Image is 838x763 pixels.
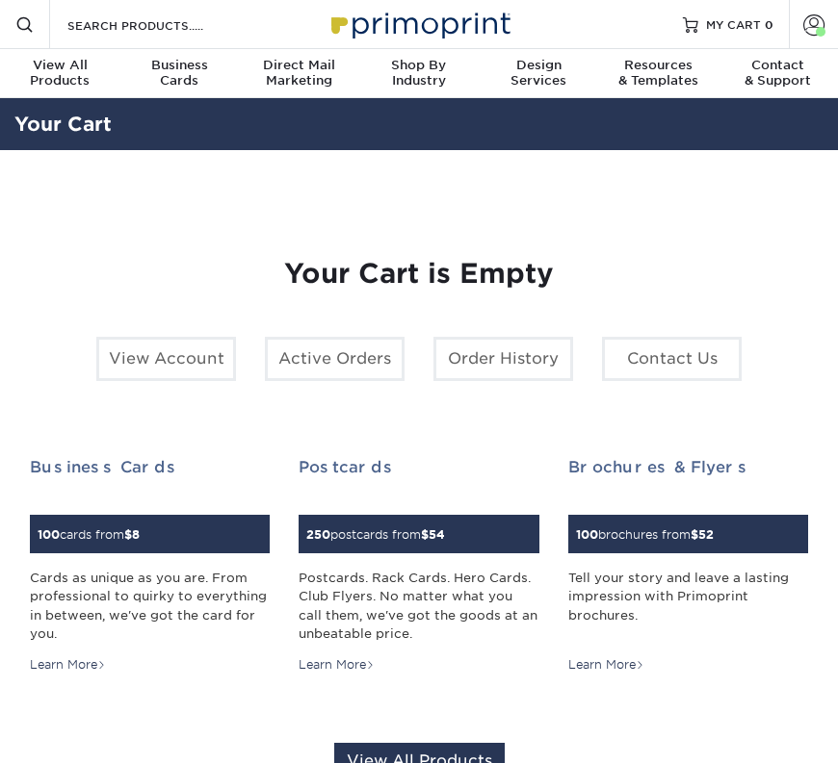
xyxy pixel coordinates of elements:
[359,49,479,100] a: Shop ByIndustry
[30,569,270,643] div: Cards as unique as you are. From professional to quirky to everything in between, we've got the c...
[65,13,253,37] input: SEARCH PRODUCTS.....
[299,458,538,476] h2: Postcards
[433,337,573,381] a: Order History
[30,258,808,291] h1: Your Cart is Empty
[38,527,60,542] span: 100
[568,569,808,643] div: Tell your story and leave a lasting impression with Primoprint brochures.
[479,58,598,73] span: Design
[719,58,838,73] span: Contact
[568,458,808,674] a: Brochures & Flyers 100brochures from$52 Tell your story and leave a lasting impression with Primo...
[598,49,718,100] a: Resources& Templates
[359,58,479,73] span: Shop By
[602,337,742,381] a: Contact Us
[240,58,359,73] span: Direct Mail
[479,58,598,89] div: Services
[265,337,405,381] a: Active Orders
[691,527,698,542] span: $
[323,3,515,44] img: Primoprint
[30,503,31,504] img: Business Cards
[132,527,140,542] span: 8
[240,49,359,100] a: Direct MailMarketing
[719,49,838,100] a: Contact& Support
[124,527,132,542] span: $
[576,527,598,542] span: 100
[568,503,569,504] img: Brochures & Flyers
[119,49,239,100] a: BusinessCards
[421,527,429,542] span: $
[240,58,359,89] div: Marketing
[719,58,838,89] div: & Support
[576,527,714,542] small: brochures from
[598,58,718,89] div: & Templates
[306,527,330,542] span: 250
[306,527,445,542] small: postcards from
[14,113,112,136] a: Your Cart
[299,656,375,674] div: Learn More
[598,58,718,73] span: Resources
[765,17,773,31] span: 0
[299,569,538,643] div: Postcards. Rack Cards. Hero Cards. Club Flyers. No matter what you call them, we've got the goods...
[429,527,445,542] span: 54
[30,458,270,476] h2: Business Cards
[698,527,714,542] span: 52
[299,503,300,504] img: Postcards
[38,527,140,542] small: cards from
[359,58,479,89] div: Industry
[119,58,239,89] div: Cards
[568,458,808,476] h2: Brochures & Flyers
[568,656,644,674] div: Learn More
[96,337,236,381] a: View Account
[30,458,270,674] a: Business Cards 100cards from$8 Cards as unique as you are. From professional to quirky to everyth...
[119,58,239,73] span: Business
[30,656,106,674] div: Learn More
[706,16,761,33] span: MY CART
[299,458,538,674] a: Postcards 250postcards from$54 Postcards. Rack Cards. Hero Cards. Club Flyers. No matter what you...
[479,49,598,100] a: DesignServices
